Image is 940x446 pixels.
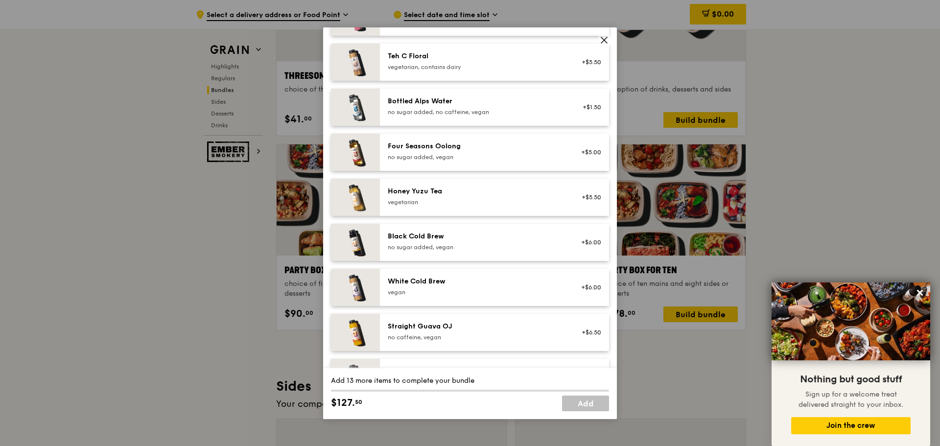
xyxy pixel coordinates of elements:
div: +$6.00 [575,238,601,246]
div: Four Seasons Oolong [388,141,564,151]
div: Teh C Floral [388,51,564,61]
div: +$6.00 [575,283,601,291]
div: Watermelime Crush [388,367,564,376]
button: Join the crew [791,417,911,434]
div: +$5.50 [575,193,601,201]
img: daily_normal_HORZ-watermelime-crush.jpg [331,359,380,396]
div: no caffeine, vegan [388,333,564,341]
button: Close [912,285,928,301]
span: Nothing but good stuff [800,374,902,385]
div: no sugar added, no caffeine, vegan [388,108,564,116]
div: no sugar added, vegan [388,153,564,161]
div: +$5.50 [575,58,601,66]
img: daily_normal_honey-yuzu-tea.jpg [331,179,380,216]
div: Bottled Alps Water [388,96,564,106]
div: vegan [388,288,564,296]
img: daily_normal_HORZ-bottled-alps-water.jpg [331,89,380,126]
img: daily_normal_HORZ-four-seasons-oolong.jpg [331,134,380,171]
img: daily_normal_HORZ-black-cold-brew.jpg [331,224,380,261]
div: Black Cold Brew [388,232,564,241]
div: +$5.00 [575,148,601,156]
div: vegetarian [388,198,564,206]
div: Straight Guava OJ [388,322,564,331]
div: +$1.50 [575,103,601,111]
span: Sign up for a welcome treat delivered straight to your inbox. [799,390,903,409]
div: vegetarian, contains dairy [388,63,564,71]
span: $127. [331,396,355,410]
img: daily_normal_HORZ-straight-guava-OJ.jpg [331,314,380,351]
img: daily_normal_HORZ-white-cold-brew.jpg [331,269,380,306]
div: Add 13 more items to complete your bundle [331,376,609,386]
div: White Cold Brew [388,277,564,286]
div: +$6.50 [575,329,601,336]
img: daily_normal_HORZ-teh-c-floral.jpg [331,44,380,81]
div: Honey Yuzu Tea [388,187,564,196]
span: 50 [355,398,362,406]
a: Add [562,396,609,411]
div: no sugar added, vegan [388,243,564,251]
img: DSC07876-Edit02-Large.jpeg [772,282,930,360]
